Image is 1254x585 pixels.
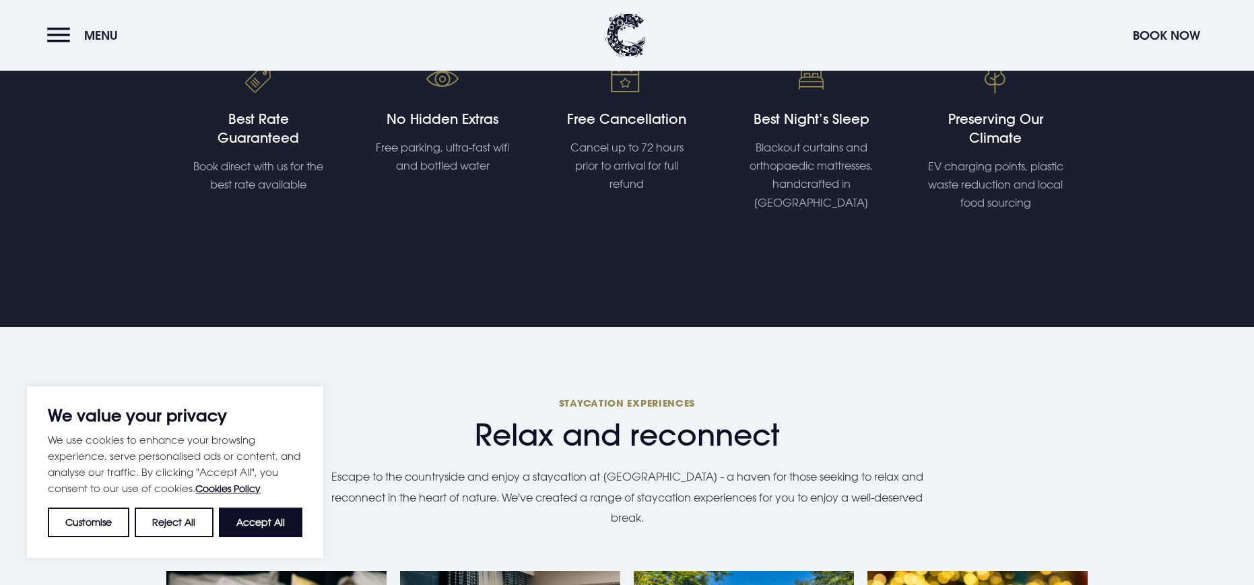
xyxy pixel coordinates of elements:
p: Book direct with us for the best rate available [190,158,327,194]
p: Escape to the countryside and enjoy a staycation at [GEOGRAPHIC_DATA] - a haven for those seeking... [317,467,937,528]
button: Book Now [1126,21,1207,50]
button: Menu [47,21,125,50]
a: Cookies Policy [195,483,261,494]
p: Cancel up to 72 hours prior to arrival for full refund [558,139,695,194]
button: Customise [48,508,129,537]
img: Orthopaedic mattresses sleep [788,56,835,103]
h4: Free Cancellation [558,110,695,129]
img: No hidden fees [419,56,466,103]
div: We value your privacy [27,386,323,558]
img: Tailored bespoke events venue [603,56,651,103]
img: Event venue Bangor, Northern Ireland [972,56,1019,103]
span: Relax and reconnect [166,417,1088,453]
img: Clandeboye Lodge [605,13,646,57]
p: EV charging points, plastic waste reduction and local food sourcing [927,158,1064,213]
h4: Best Rate Guaranteed [190,110,327,147]
p: We use cookies to enhance your browsing experience, serve personalised ads or content, and analys... [48,432,302,497]
h4: No Hidden Extras [374,110,511,129]
h4: Preserving Our Climate [927,110,1064,147]
span: Staycation experiences [166,397,1088,409]
span: Menu [84,28,118,43]
h4: Best Night’s Sleep [743,110,880,129]
img: Best rate guaranteed [235,56,282,103]
p: Blackout curtains and orthopaedic mattresses, handcrafted in [GEOGRAPHIC_DATA] [743,139,880,212]
p: We value your privacy [48,407,302,423]
button: Accept All [219,508,302,537]
p: Free parking, ultra-fast wifi and bottled water [374,139,511,175]
button: Reject All [135,508,213,537]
